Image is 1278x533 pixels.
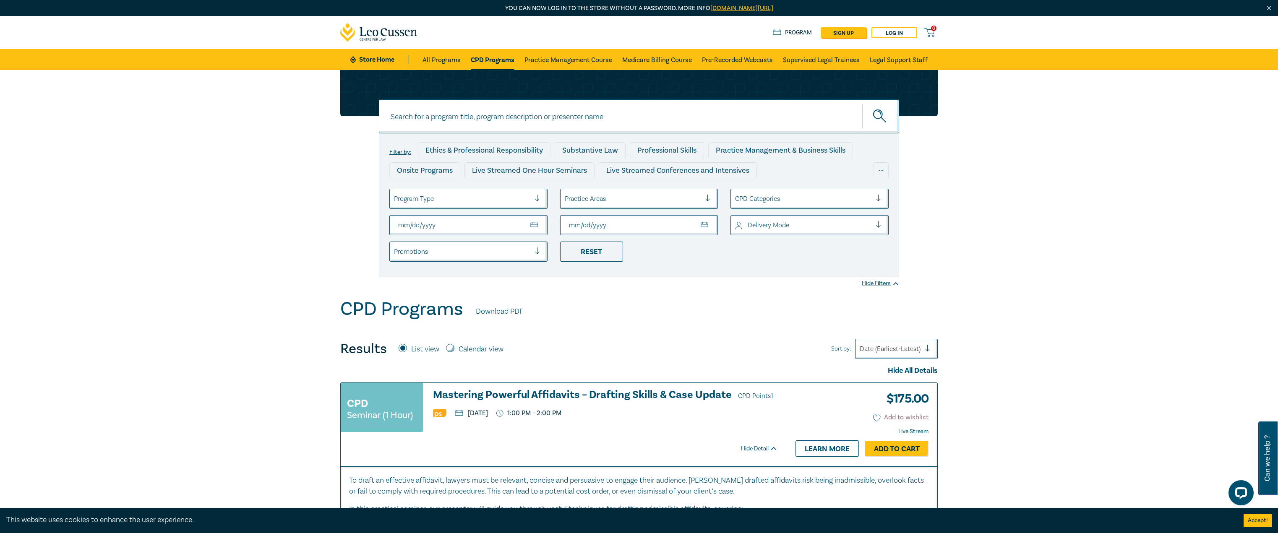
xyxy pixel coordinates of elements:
a: Store Home [350,55,409,64]
div: Live Streamed Conferences and Intensives [599,162,757,178]
div: Practice Management & Business Skills [708,142,853,158]
iframe: LiveChat chat widget [1222,477,1257,512]
a: Mastering Powerful Affidavits – Drafting Skills & Case Update CPD Points1 [433,389,778,402]
span: 0 [931,26,936,31]
div: This website uses cookies to enhance the user experience. [6,515,1231,525]
div: Live Streamed Practical Workshops [389,182,522,198]
a: Log in [871,27,917,38]
div: Live Streamed One Hour Seminars [464,162,595,178]
img: Professional Skills [433,409,446,417]
a: Supervised Legal Trainees [783,49,860,70]
span: Sort by: [831,344,851,354]
div: 10 CPD Point Packages [627,182,719,198]
div: ... [874,162,889,178]
a: Download PDF [476,306,523,317]
div: Hide Detail [741,445,787,453]
label: Calendar view [459,344,503,355]
input: select [735,221,737,230]
div: Hide All Details [340,365,938,376]
a: CPD Programs [471,49,514,70]
input: Sort by [860,344,861,354]
h3: $ 175.00 [880,389,929,408]
h3: CPD [347,396,368,411]
input: select [565,194,566,203]
a: Legal Support Staff [870,49,928,70]
input: select [735,194,737,203]
button: Add to wishlist [873,413,929,422]
div: National Programs [723,182,801,198]
a: sign up [821,27,866,38]
label: List view [411,344,439,355]
a: Program [773,28,812,37]
p: [DATE] [455,410,488,416]
p: You can now log in to the store without a password. More info [340,4,938,13]
button: Accept cookies [1244,514,1272,527]
a: Learn more [795,440,859,456]
h3: Mastering Powerful Affidavits – Drafting Skills & Case Update [433,389,778,402]
div: Ethics & Professional Responsibility [418,142,550,158]
small: Seminar (1 Hour) [347,411,413,419]
div: Professional Skills [630,142,704,158]
a: Practice Management Course [524,49,612,70]
h1: CPD Programs [340,298,463,320]
div: Pre-Recorded Webcasts [527,182,623,198]
p: 1:00 PM - 2:00 PM [496,409,561,417]
div: Onsite Programs [389,162,460,178]
a: Medicare Billing Course [622,49,692,70]
div: Hide Filters [862,279,899,288]
img: Close [1265,5,1273,12]
div: Reset [560,242,623,262]
p: To draft an effective affidavit, lawyers must be relevant, concise and persuasive to engage their... [349,475,929,497]
input: From Date [389,215,548,235]
label: Filter by: [389,149,411,156]
a: All Programs [423,49,461,70]
strong: Live Stream [898,428,929,435]
input: select [394,194,396,203]
a: [DOMAIN_NAME][URL] [710,4,773,12]
span: Can we help ? [1263,426,1271,490]
a: Add to Cart [865,441,929,457]
span: CPD Points 1 [738,392,773,400]
input: To Date [560,215,718,235]
a: Pre-Recorded Webcasts [702,49,773,70]
input: Search for a program title, program description or presenter name [379,99,899,133]
div: Substantive Law [555,142,626,158]
h4: Results [340,341,387,357]
p: In this practical seminar, our presenter will guide you through useful techniques for drafting ad... [349,504,929,515]
input: select [394,247,396,256]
